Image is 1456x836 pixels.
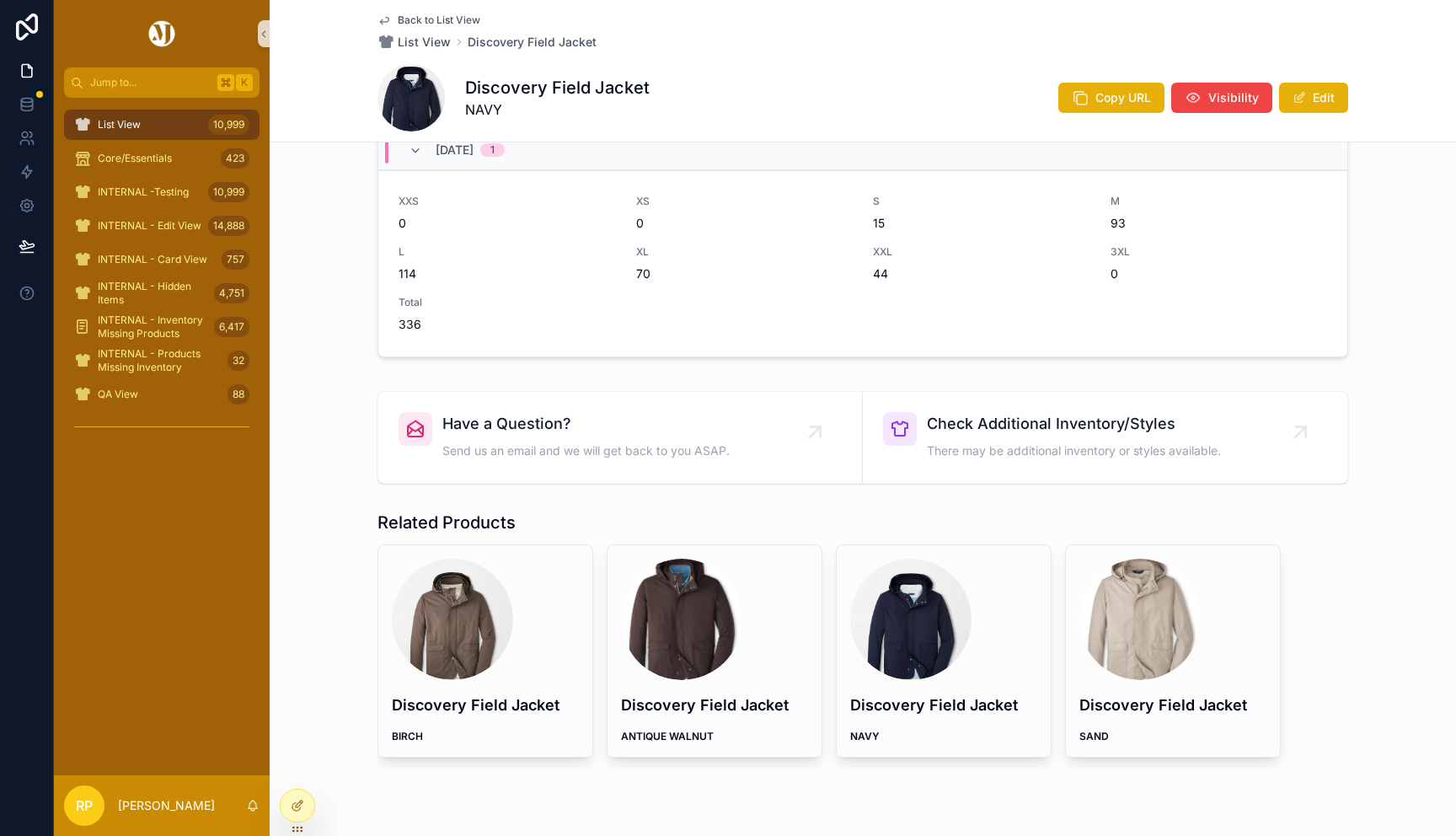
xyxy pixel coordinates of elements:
[850,694,1037,716] h4: Discovery Field Jacket
[377,13,480,27] a: Back to List View
[399,316,616,333] span: 336
[378,392,863,483] a: Have a Question?Send us an email and we will get back to you ASAP.
[64,67,260,98] button: Jump to...K
[1208,89,1259,106] span: Visibility
[1111,215,1328,232] span: 93
[377,34,451,51] a: List View
[399,195,616,208] span: XXS
[221,148,249,169] div: 423
[398,13,480,27] span: Back to List View
[1111,195,1328,208] span: M
[227,384,249,405] div: 88
[863,392,1347,483] a: Check Additional Inventory/StylesThere may be additional inventory or styles available.
[392,694,579,716] h4: Discovery Field Jacket
[64,143,260,174] a: Core/Essentials423
[90,76,211,89] span: Jump to...
[98,347,221,374] span: INTERNAL - Products Missing Inventory
[465,99,650,120] span: NAVY
[636,195,854,208] span: XS
[1111,265,1328,282] span: 0
[98,118,141,131] span: List View
[64,379,260,410] a: QA View88
[64,244,260,275] a: INTERNAL - Card View757
[873,215,1090,232] span: 15
[98,152,172,165] span: Core/Essentials
[222,249,249,270] div: 757
[636,265,854,282] span: 70
[118,797,215,814] p: [PERSON_NAME]
[98,388,138,401] span: QA View
[98,253,207,266] span: INTERNAL - Card View
[927,412,1221,436] span: Check Additional Inventory/Styles
[850,730,880,742] strong: NAVY
[64,177,260,207] a: INTERNAL -Testing10,999
[442,412,730,436] span: Have a Question?
[238,76,251,89] span: K
[146,20,178,47] img: App logo
[377,511,516,534] h1: Related Products
[873,195,1090,208] span: S
[378,170,1347,356] a: XXS0XS0S15M93L114XL70XXL443XL0Total336
[54,98,270,462] div: scrollable content
[1111,245,1328,259] span: 3XL
[873,245,1090,259] span: XXL
[399,296,616,309] span: Total
[1171,83,1272,113] button: Visibility
[490,143,495,157] div: 1
[836,544,1052,758] a: Discovery Field JacketNAVY
[208,182,249,202] div: 10,999
[1058,83,1164,113] button: Copy URL
[214,317,249,337] div: 6,417
[1065,544,1281,758] a: Discovery Field JacketSAND
[208,115,249,135] div: 10,999
[64,110,260,140] a: List View10,999
[607,544,822,758] a: Discovery Field JacketANTIQUE WALNUT
[64,312,260,342] a: INTERNAL - Inventory Missing Products6,417
[927,442,1221,459] span: There may be additional inventory or styles available.
[873,265,1090,282] span: 44
[1079,730,1109,742] strong: SAND
[436,142,474,158] span: [DATE]
[1095,89,1151,106] span: Copy URL
[399,245,616,259] span: L
[98,313,207,340] span: INTERNAL - Inventory Missing Products
[442,442,730,459] span: Send us an email and we will get back to you ASAP.
[76,796,93,816] span: RP
[1079,694,1266,716] h4: Discovery Field Jacket
[98,185,189,199] span: INTERNAL -Testing
[208,216,249,236] div: 14,888
[214,283,249,303] div: 4,751
[399,215,616,232] span: 0
[64,346,260,376] a: INTERNAL - Products Missing Inventory32
[398,34,451,51] span: List View
[64,211,260,241] a: INTERNAL - Edit View14,888
[465,76,650,99] h1: Discovery Field Jacket
[399,265,616,282] span: 114
[636,215,854,232] span: 0
[1279,83,1348,113] button: Edit
[621,694,808,716] h4: Discovery Field Jacket
[98,280,207,307] span: INTERNAL - Hidden Items
[64,278,260,308] a: INTERNAL - Hidden Items4,751
[227,351,249,371] div: 32
[392,730,423,742] strong: BIRCH
[98,219,201,233] span: INTERNAL - Edit View
[468,34,597,51] a: Discovery Field Jacket
[621,730,714,742] strong: ANTIQUE WALNUT
[636,245,854,259] span: XL
[377,544,593,758] a: Discovery Field JacketBIRCH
